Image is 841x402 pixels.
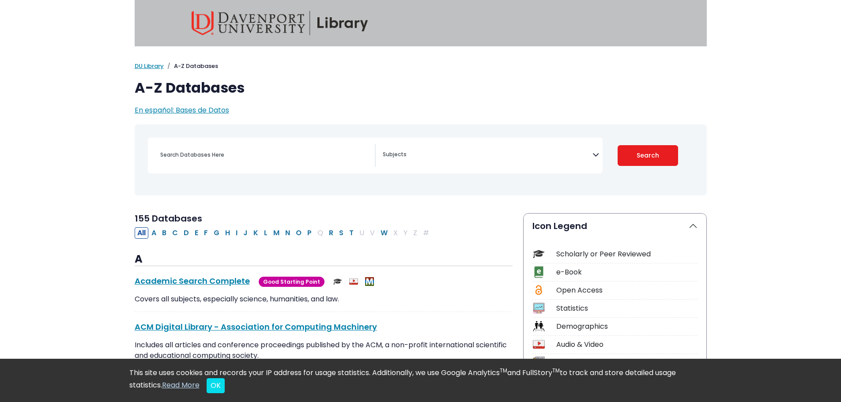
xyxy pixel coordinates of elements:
[135,212,202,225] span: 155 Databases
[556,339,698,350] div: Audio & Video
[556,357,698,368] div: Newspapers
[192,11,368,35] img: Davenport University Library
[333,277,342,286] img: Scholarly or Peer Reviewed
[192,227,201,239] button: Filter Results E
[149,227,159,239] button: Filter Results A
[135,294,513,304] p: Covers all subjects, especially science, humanities, and law.
[135,227,433,237] div: Alpha-list to filter by first letter of database name
[170,227,181,239] button: Filter Results C
[500,367,507,374] sup: TM
[135,124,707,195] nav: Search filters
[135,340,513,372] p: Includes all articles and conference proceedings published by the ACM, a non-profit international...
[556,303,698,314] div: Statistics
[135,105,229,115] a: En español: Bases de Datos
[378,227,390,239] button: Filter Results W
[383,152,592,159] textarea: Search
[223,227,233,239] button: Filter Results H
[305,227,314,239] button: Filter Results P
[271,227,282,239] button: Filter Results M
[162,380,200,390] a: Read More
[533,357,545,368] img: Icon Newspapers
[533,320,545,332] img: Icon Demographics
[159,227,169,239] button: Filter Results B
[533,248,545,260] img: Icon Scholarly or Peer Reviewed
[135,62,707,71] nav: breadcrumb
[556,249,698,259] div: Scholarly or Peer Reviewed
[233,227,240,239] button: Filter Results I
[155,148,375,161] input: Search database by title or keyword
[556,267,698,278] div: e-Book
[251,227,261,239] button: Filter Results K
[283,227,293,239] button: Filter Results N
[533,266,545,278] img: Icon e-Book
[129,368,712,393] div: This site uses cookies and records your IP address for usage statistics. Additionally, we use Goo...
[135,253,513,266] h3: A
[618,145,678,166] button: Submit for Search Results
[336,227,346,239] button: Filter Results S
[241,227,250,239] button: Filter Results J
[533,302,545,314] img: Icon Statistics
[365,277,374,286] img: MeL (Michigan electronic Library)
[259,277,324,287] span: Good Starting Point
[135,227,148,239] button: All
[556,321,698,332] div: Demographics
[347,227,356,239] button: Filter Results T
[135,62,164,70] a: DU Library
[181,227,192,239] button: Filter Results D
[349,277,358,286] img: Audio & Video
[207,378,225,393] button: Close
[556,285,698,296] div: Open Access
[135,321,377,332] a: ACM Digital Library - Association for Computing Machinery
[293,227,304,239] button: Filter Results O
[261,227,270,239] button: Filter Results L
[533,284,544,296] img: Icon Open Access
[524,214,706,238] button: Icon Legend
[164,62,218,71] li: A-Z Databases
[211,227,222,239] button: Filter Results G
[135,79,707,96] h1: A-Z Databases
[201,227,211,239] button: Filter Results F
[533,338,545,350] img: Icon Audio & Video
[552,367,560,374] sup: TM
[326,227,336,239] button: Filter Results R
[135,275,250,286] a: Academic Search Complete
